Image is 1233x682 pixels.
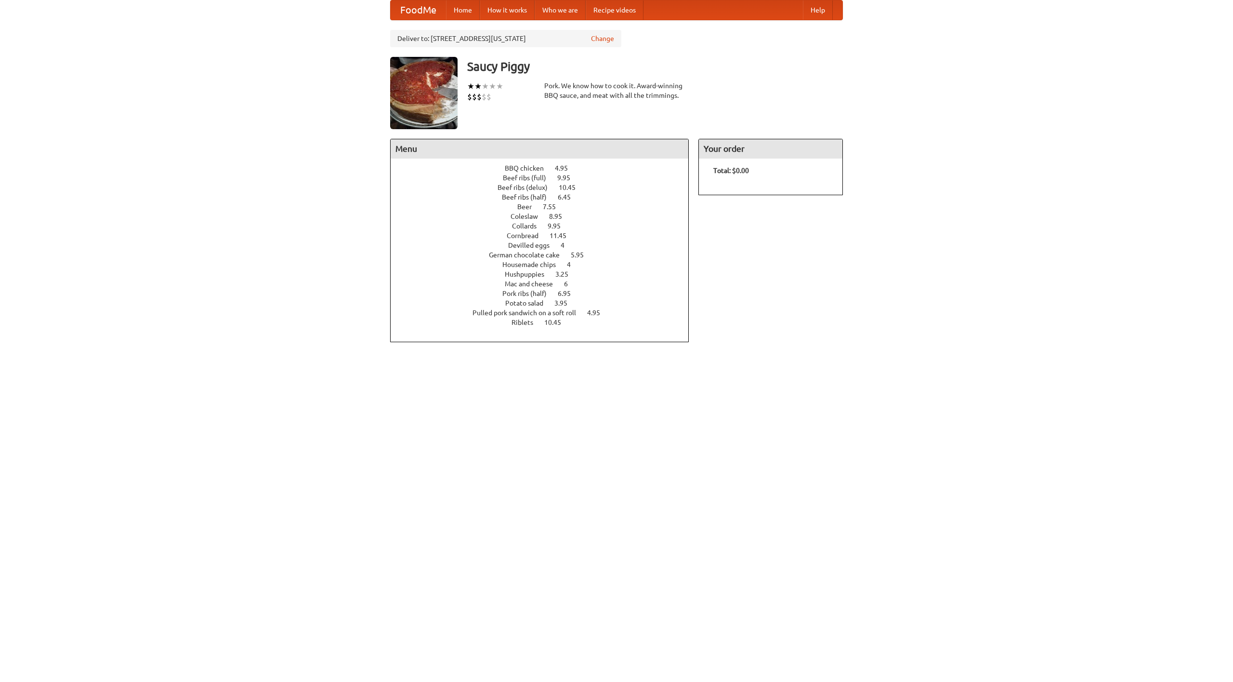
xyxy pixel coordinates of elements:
li: $ [477,92,482,102]
span: 6.95 [558,290,580,297]
a: Collards 9.95 [512,222,578,230]
span: Pork ribs (half) [502,290,556,297]
a: FoodMe [391,0,446,20]
span: 8.95 [549,213,572,220]
h3: Saucy Piggy [467,57,843,76]
span: Coleslaw [511,213,548,220]
span: 4.95 [555,164,577,172]
a: German chocolate cake 5.95 [489,251,602,259]
span: Beer [517,203,541,211]
a: Who we are [535,0,586,20]
span: Beef ribs (full) [503,174,556,182]
span: Housemade chips [502,261,565,268]
li: $ [472,92,477,102]
span: Devilled eggs [508,241,559,249]
span: Cornbread [507,232,548,240]
li: ★ [489,81,496,92]
a: Housemade chips 4 [502,261,589,268]
li: $ [482,92,486,102]
span: 4.95 [587,309,610,317]
a: How it works [480,0,535,20]
li: ★ [474,81,482,92]
li: $ [486,92,491,102]
a: Recipe videos [586,0,643,20]
li: $ [467,92,472,102]
a: Beer 7.55 [517,203,574,211]
h4: Menu [391,139,688,159]
span: Riblets [512,319,543,326]
span: Potato salad [505,299,553,307]
span: Mac and cheese [505,280,563,288]
div: Pork. We know how to cook it. Award-winning BBQ sauce, and meat with all the trimmings. [544,81,689,100]
a: Beef ribs (half) 6.45 [502,193,589,201]
a: BBQ chicken 4.95 [505,164,586,172]
span: 6.45 [558,193,580,201]
a: Pulled pork sandwich on a soft roll 4.95 [472,309,618,317]
a: Help [803,0,833,20]
a: Riblets 10.45 [512,319,579,326]
span: Collards [512,222,546,230]
span: 4 [561,241,574,249]
span: 5.95 [571,251,593,259]
li: ★ [482,81,489,92]
li: ★ [467,81,474,92]
a: Home [446,0,480,20]
span: 10.45 [544,319,571,326]
span: 3.25 [555,270,578,278]
span: German chocolate cake [489,251,569,259]
span: 9.95 [548,222,570,230]
span: Beef ribs (delux) [498,184,557,191]
a: Beef ribs (delux) 10.45 [498,184,593,191]
span: 7.55 [543,203,565,211]
span: Hushpuppies [505,270,554,278]
span: Pulled pork sandwich on a soft roll [472,309,586,317]
a: Hushpuppies 3.25 [505,270,586,278]
a: Beef ribs (full) 9.95 [503,174,588,182]
span: 10.45 [559,184,585,191]
a: Change [591,34,614,43]
li: ★ [496,81,503,92]
b: Total: $0.00 [713,167,749,174]
a: Mac and cheese 6 [505,280,586,288]
span: 6 [564,280,577,288]
a: Coleslaw 8.95 [511,213,580,220]
a: Devilled eggs 4 [508,241,582,249]
a: Pork ribs (half) 6.95 [502,290,589,297]
span: 3.95 [554,299,577,307]
span: Beef ribs (half) [502,193,556,201]
div: Deliver to: [STREET_ADDRESS][US_STATE] [390,30,621,47]
h4: Your order [699,139,842,159]
a: Cornbread 11.45 [507,232,584,240]
span: BBQ chicken [505,164,553,172]
span: 4 [567,261,580,268]
a: Potato salad 3.95 [505,299,585,307]
span: 11.45 [550,232,576,240]
span: 9.95 [557,174,580,182]
img: angular.jpg [390,57,458,129]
